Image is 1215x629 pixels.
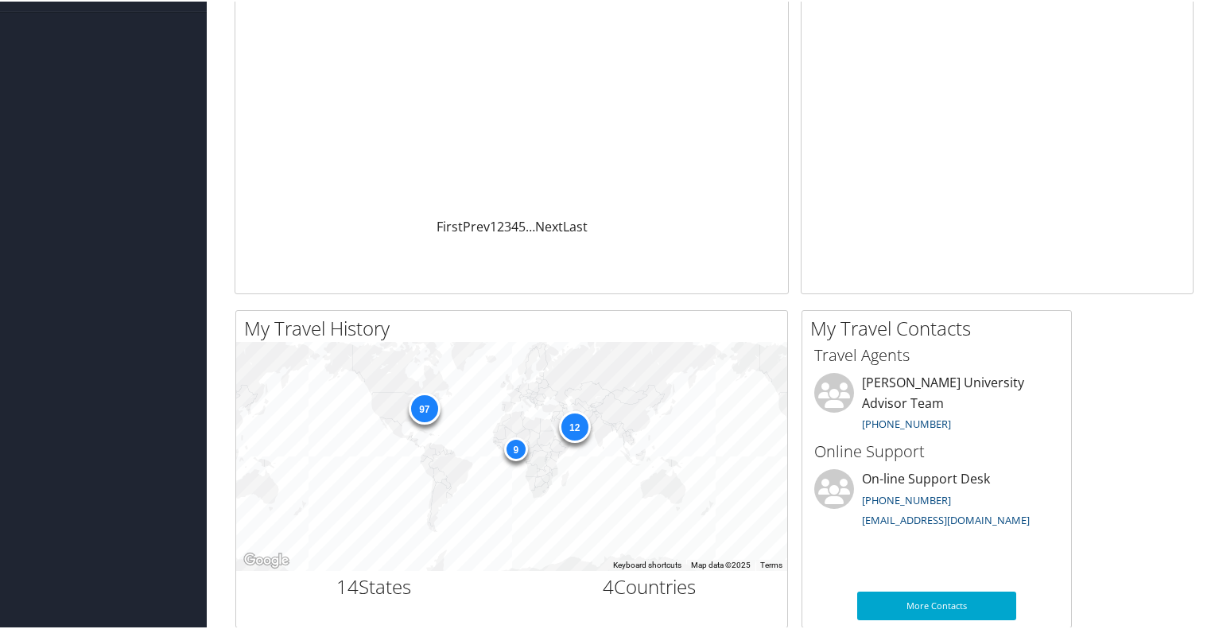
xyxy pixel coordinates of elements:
li: [PERSON_NAME] University Advisor Team [806,371,1067,437]
h2: My Travel History [244,313,787,340]
h2: States [248,572,500,599]
a: Last [563,216,588,234]
li: On-line Support Desk [806,468,1067,533]
a: Next [535,216,563,234]
span: 14 [336,572,359,598]
h2: Countries [524,572,776,599]
h2: My Travel Contacts [810,313,1071,340]
img: Google [240,549,293,569]
div: 97 [408,391,440,423]
span: … [526,216,535,234]
span: 4 [603,572,614,598]
a: First [437,216,463,234]
a: Terms (opens in new tab) [760,559,782,568]
a: [PHONE_NUMBER] [862,491,951,506]
a: 5 [518,216,526,234]
h3: Online Support [814,439,1059,461]
span: Map data ©2025 [691,559,751,568]
a: More Contacts [857,590,1016,619]
button: Keyboard shortcuts [613,558,681,569]
a: Open this area in Google Maps (opens a new window) [240,549,293,569]
a: 4 [511,216,518,234]
a: [EMAIL_ADDRESS][DOMAIN_NAME] [862,511,1030,526]
div: 12 [558,410,590,441]
a: 3 [504,216,511,234]
a: 1 [490,216,497,234]
a: Prev [463,216,490,234]
a: 2 [497,216,504,234]
div: 9 [503,435,527,459]
h3: Travel Agents [814,343,1059,365]
a: [PHONE_NUMBER] [862,415,951,429]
